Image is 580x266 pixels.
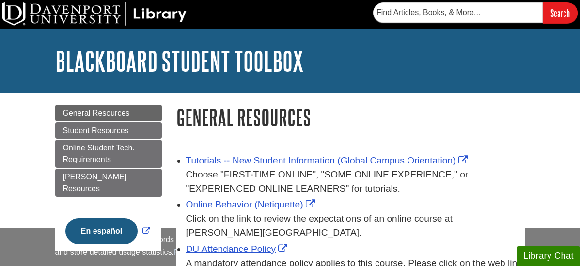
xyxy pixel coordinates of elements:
img: DU Library [2,2,187,26]
div: Click on the link to review the expectations of an online course at [PERSON_NAME][GEOGRAPHIC_DATA]. [186,212,525,240]
a: Link opens in new window [186,199,317,209]
button: En español [65,218,138,244]
span: Student Resources [63,126,129,134]
a: Blackboard Student Toolbox [55,46,303,76]
div: Choose "FIRST-TIME ONLINE", "SOME ONLINE EXPERIENCE," or "EXPERIENCED ONLINE LEARNERS" for tutori... [186,168,525,196]
a: Link opens in new window [63,227,153,235]
button: Library Chat [517,246,580,266]
a: Link opens in new window [186,155,470,165]
a: Student Resources [55,122,162,139]
span: [PERSON_NAME] Resources [63,173,127,192]
a: Online Student Tech. Requirements [55,140,162,168]
a: General Resources [55,105,162,121]
span: General Resources [63,109,130,117]
input: Find Articles, Books, & More... [373,2,543,23]
form: Searches DU Library's articles, books, and more [373,2,578,23]
h1: General Resources [176,105,525,130]
div: Guide Page Menu [55,105,162,261]
input: Search [543,2,578,23]
a: [PERSON_NAME] Resources [55,169,162,197]
a: Link opens in new window [186,244,290,254]
span: Online Student Tech. Requirements [63,144,135,163]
